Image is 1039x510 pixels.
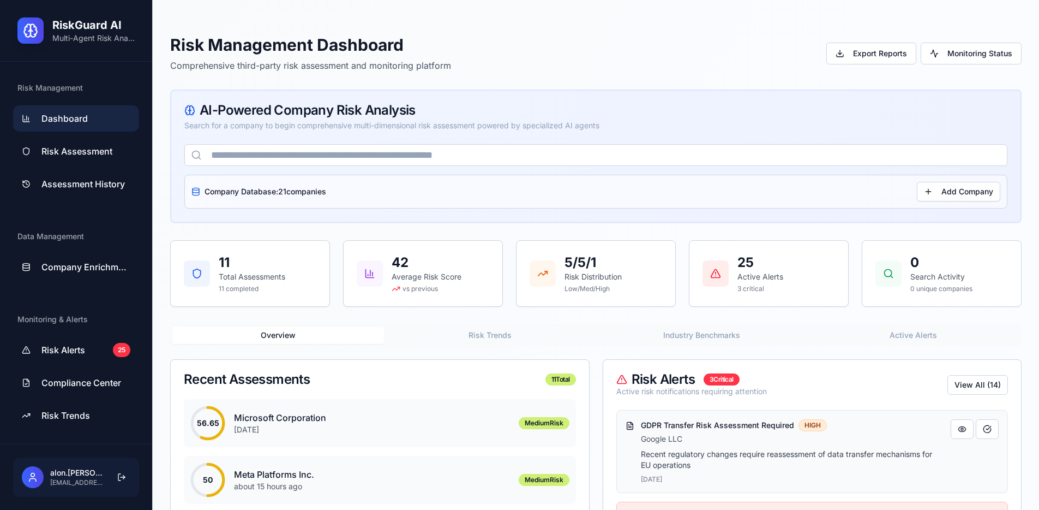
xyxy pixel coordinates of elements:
div: 0 unique companies [910,284,1008,293]
div: Search for a company to begin comprehensive multi-dimensional risk assessment powered by speciali... [184,120,1007,131]
a: Risk Assessment [13,138,139,164]
p: Average Risk Score [392,271,489,282]
p: Active Alerts [737,271,835,282]
div: AI-Powered Company Risk Analysis [184,104,1007,117]
button: Add Company [917,182,1000,201]
p: [DATE] [641,475,942,484]
span: Risk Trends [41,409,90,422]
a: Risk Alerts25 [13,337,139,363]
p: Google LLC [641,434,942,444]
button: Industry Benchmarks [596,327,808,344]
div: 25 [113,343,130,357]
p: Comprehensive third-party risk assessment and monitoring platform [170,59,451,72]
button: View All (14) [947,375,1008,395]
span: 50 [203,475,213,485]
p: alon.[PERSON_NAME] [50,467,106,478]
p: 42 [392,254,489,271]
a: Assessment History [13,171,139,197]
p: Risk Distribution [564,271,662,282]
div: 3 critical [737,284,835,293]
div: Recent Assessments [184,373,576,386]
div: 3 Critical [704,373,740,386]
button: Export Reports [826,43,916,64]
div: Low/Med/High [564,284,662,293]
span: Assessment History [41,177,125,191]
p: [EMAIL_ADDRESS][PERSON_NAME][PERSON_NAME] [50,478,106,487]
p: about 15 hours ago [234,481,510,492]
a: Company Enrichment [13,254,139,280]
span: Compliance Center [41,376,121,389]
p: Total Assessments [219,271,316,282]
div: 11 Total [545,373,576,386]
div: Medium Risk [519,417,569,429]
span: 56.65 [197,418,219,429]
a: Compliance Center [13,370,139,396]
div: Risk Management [13,79,139,97]
h2: RiskGuard AI [52,17,135,33]
p: Recent regulatory changes require reassessment of data transfer mechanisms for EU operations [641,449,942,471]
button: Active Alerts [808,327,1019,344]
button: Risk Trends [384,327,596,344]
p: 0 [910,254,1008,271]
p: [DATE] [234,424,510,435]
span: Risk Assessment [41,145,112,158]
a: Dashboard [13,105,139,132]
p: 11 [219,254,316,271]
div: Medium Risk [519,474,569,486]
div: Risk Alerts [616,373,767,386]
div: Active risk notifications requiring attention [616,386,767,397]
div: Data Management [13,228,139,245]
span: Risk Alerts [41,343,85,357]
a: Risk Trends [13,402,139,429]
span: Company Enrichment [41,260,130,274]
div: 11 completed [219,284,316,293]
p: 25 [737,254,835,271]
div: Monitoring & Alerts [13,311,139,328]
p: Search Activity [910,271,1008,282]
p: 5/5/1 [564,254,662,271]
button: Monitoring Status [921,43,1022,64]
p: Meta Platforms Inc. [234,468,510,481]
button: Overview [172,327,384,344]
span: Company Database: 21 companies [205,186,326,197]
h4: GDPR Transfer Risk Assessment Required [641,420,794,431]
p: Multi-Agent Risk Analysis [52,33,135,44]
h1: Risk Management Dashboard [170,35,451,55]
p: Microsoft Corporation [234,411,510,424]
div: HIGH [798,419,827,431]
span: vs previous [403,284,438,293]
span: Dashboard [41,112,88,125]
